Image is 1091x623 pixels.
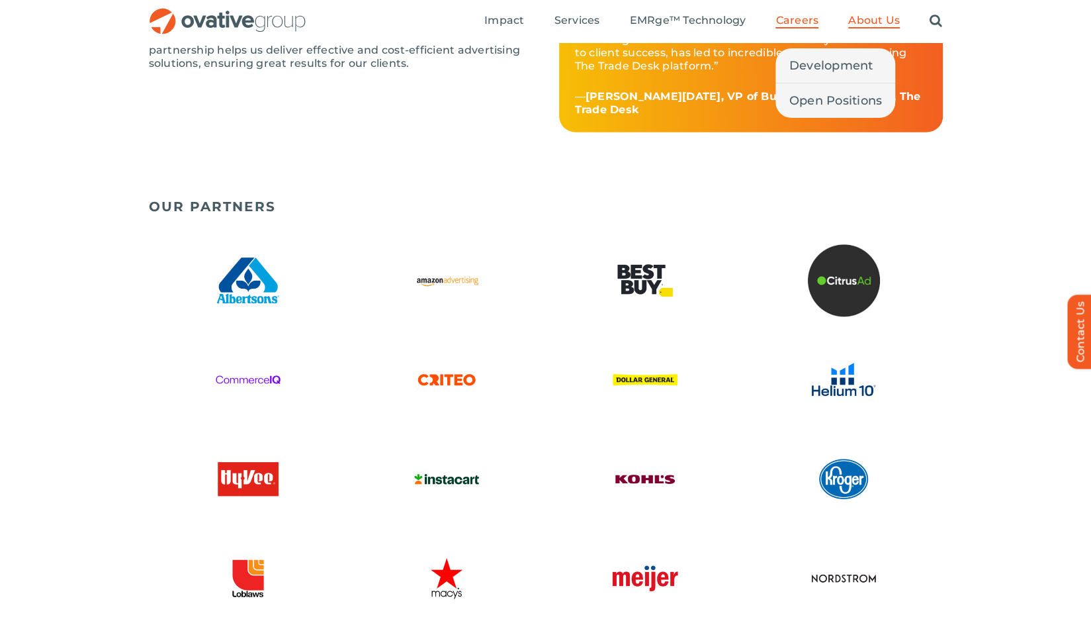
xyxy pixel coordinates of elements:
img: Instacart [410,443,483,516]
img: Untitled design (27) [807,244,880,317]
img: Hyvee [212,443,284,516]
img: Dollar General [609,344,681,416]
a: Impact [484,14,524,28]
span: Open Positions [789,91,882,110]
a: Search [930,14,942,28]
a: Open Positions [775,83,895,118]
img: Partnerships – Logos 10 – Criteo [410,344,483,416]
a: OG_Full_horizontal_RGB [148,7,307,19]
p: By teaming up with The Trade Desk, we use their technology to fine-tune [PERSON_NAME] and reach t... [149,17,533,70]
a: Services [554,14,599,28]
a: Careers [775,14,818,28]
a: Development [775,48,895,83]
img: Meijer [609,542,681,615]
img: Loblaws [212,542,284,615]
img: Macy’s [410,542,483,615]
img: Kroger [807,443,880,516]
strong: [PERSON_NAME][DATE], VP of Business Development, The Trade Desk [575,90,921,116]
img: Albertson’s [212,244,284,317]
span: EMRge™ Technology [629,14,746,27]
span: Services [554,14,599,27]
span: Careers [775,14,818,27]
span: Impact [484,14,524,27]
a: EMRge™ Technology [629,14,746,28]
span: Development [789,56,873,75]
img: Amazon Advertising [410,244,483,317]
a: About Us [848,14,900,28]
img: CommerceIQ [212,344,284,416]
span: About Us [848,14,900,27]
h5: OUR PARTNERS [149,199,943,215]
img: Nordstrom [807,542,880,615]
img: Best Buy [609,244,681,317]
p: — [575,90,927,117]
img: Kohl’s [609,443,681,516]
img: Helium 10 [807,344,880,416]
